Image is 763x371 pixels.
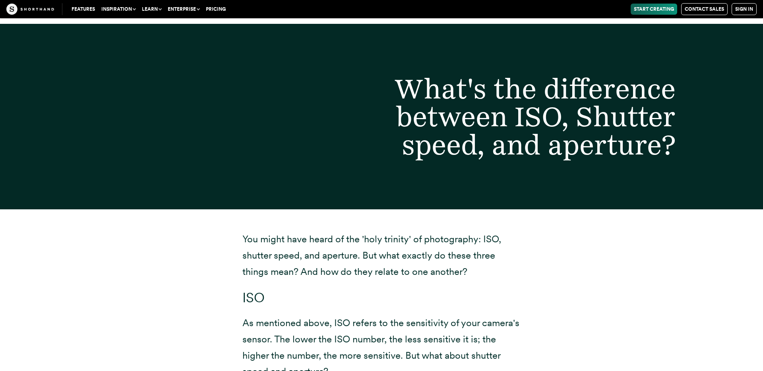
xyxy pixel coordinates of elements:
h2: What's the difference between ISO, Shutter speed, and aperture? [330,75,691,159]
button: Learn [139,4,165,15]
a: Start Creating [631,4,677,15]
p: You might have heard of the 'holy trinity' of photography: ISO, shutter speed, and aperture. But ... [242,231,521,280]
button: Inspiration [98,4,139,15]
a: Pricing [203,4,229,15]
a: Features [68,4,98,15]
a: Contact Sales [681,3,728,15]
h3: ISO [242,290,521,305]
a: Sign in [732,3,757,15]
img: The Craft [6,4,54,15]
button: Enterprise [165,4,203,15]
